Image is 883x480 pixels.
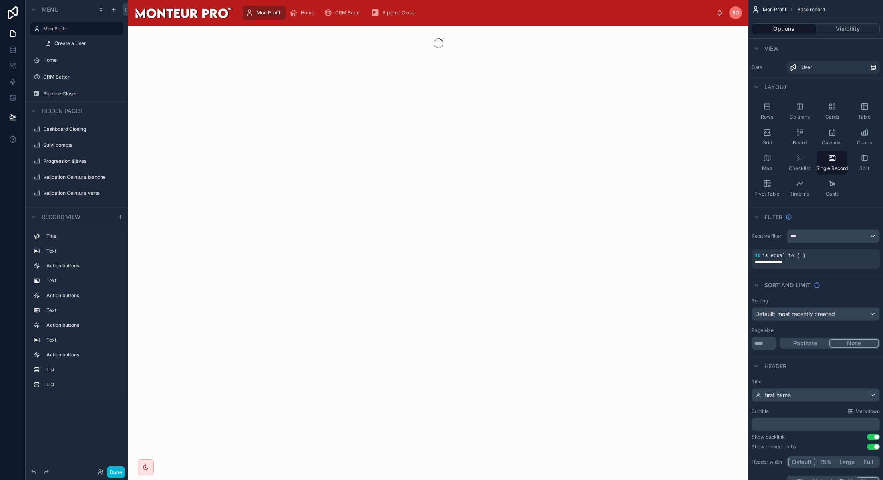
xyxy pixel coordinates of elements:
label: Relative filter [752,233,784,239]
span: Single Record [816,165,848,172]
label: Data [752,64,784,71]
label: CRM Setter [43,74,122,80]
button: Board [784,125,815,149]
button: Timeline [784,176,815,201]
div: Show breadcrumbs [752,444,796,450]
span: Checklist [789,165,810,172]
button: Full [858,458,879,466]
button: first name [752,388,880,402]
label: Page size [752,327,774,334]
label: Text [46,277,120,284]
span: Board [793,140,807,146]
button: Options [752,23,816,34]
label: Title [46,233,120,239]
span: Create a User [54,40,86,47]
span: first name [765,391,791,399]
label: Sorting [752,298,768,304]
label: Action buttons [46,322,120,328]
label: Validation Ceinture blanche [43,174,122,180]
a: User [787,61,880,74]
button: None [829,339,879,348]
span: Record view [42,213,80,221]
span: Gantt [826,191,838,197]
label: Suivi compta [43,142,122,148]
label: Text [46,307,120,314]
a: CRM Setter [322,6,367,20]
span: Calendar [822,140,843,146]
button: Split [849,151,880,175]
button: Default: most recently created [752,307,880,321]
span: Mon Profil [763,6,786,13]
span: CRM Setter [335,10,362,16]
span: BG [732,10,739,16]
span: Grid [762,140,772,146]
button: Charts [849,125,880,149]
label: Title [752,379,880,385]
span: is equal to (=) [762,253,805,259]
div: scrollable content [752,418,880,431]
div: scrollable content [239,4,716,22]
button: Large [836,458,858,466]
label: List [46,381,120,388]
label: Action buttons [46,263,120,269]
label: Progression élèves [43,158,122,164]
label: Action buttons [46,352,120,358]
button: 75% [815,458,836,466]
span: Default: most recently created [755,310,835,317]
span: Header [764,362,786,370]
button: Table [849,99,880,124]
span: Split [859,165,869,172]
span: Filter [764,213,782,221]
label: Dashboard Closing [43,126,122,132]
span: Hidden pages [42,107,82,115]
button: Columns [784,99,815,124]
span: Menu [42,6,58,14]
a: Markdown [847,408,880,415]
img: App logo [135,6,233,19]
span: Timeline [790,191,809,197]
span: Columns [790,114,810,120]
label: Home [43,57,122,63]
label: Header width [752,459,784,465]
label: Pipeline Closer [43,91,122,97]
span: Pipeline Closer [382,10,416,16]
a: Pipeline Closer [369,6,422,20]
button: Visibility [816,23,880,34]
button: Cards [817,99,847,124]
label: Text [46,337,120,343]
button: Done [107,466,125,478]
label: Action buttons [46,292,120,299]
span: Rows [761,114,773,120]
span: Cards [825,114,839,120]
a: Home [287,6,320,20]
span: View [764,45,779,53]
a: Mon Profil [243,6,286,20]
span: Table [858,114,871,120]
a: Create a User [40,37,123,50]
span: Markdown [855,408,880,415]
label: Text [46,248,120,254]
button: Gantt [817,176,847,201]
span: Home [301,10,314,16]
button: Checklist [784,151,815,175]
div: Show backlink [752,434,785,440]
label: List [46,367,120,373]
span: Sort And Limit [764,281,811,289]
label: Validation Ceinture verte [43,190,122,196]
div: scrollable content [26,226,128,399]
span: Charts [857,140,872,146]
button: Paginate [781,339,829,348]
label: Mon Profil [43,26,119,32]
button: Single Record [817,151,847,175]
button: Grid [752,125,782,149]
span: Map [762,165,772,172]
button: Calendar [817,125,847,149]
span: Mon Profil [257,10,280,16]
